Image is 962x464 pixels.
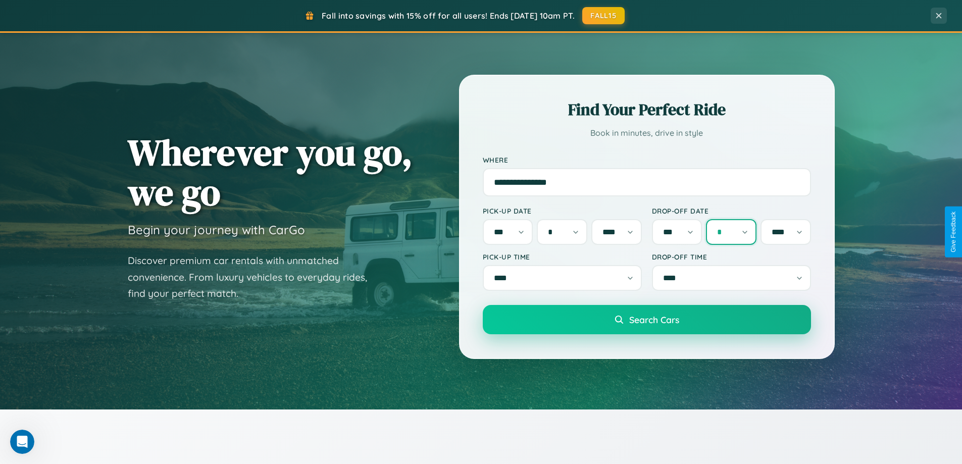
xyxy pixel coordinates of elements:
[128,132,413,212] h1: Wherever you go, we go
[322,11,575,21] span: Fall into savings with 15% off for all users! Ends [DATE] 10am PT.
[128,222,305,237] h3: Begin your journey with CarGo
[10,430,34,454] iframe: Intercom live chat
[128,252,380,302] p: Discover premium car rentals with unmatched convenience. From luxury vehicles to everyday rides, ...
[582,7,625,24] button: FALL15
[629,314,679,325] span: Search Cars
[950,212,957,252] div: Give Feedback
[483,156,811,164] label: Where
[483,207,642,215] label: Pick-up Date
[652,252,811,261] label: Drop-off Time
[483,126,811,140] p: Book in minutes, drive in style
[483,252,642,261] label: Pick-up Time
[483,98,811,121] h2: Find Your Perfect Ride
[652,207,811,215] label: Drop-off Date
[483,305,811,334] button: Search Cars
